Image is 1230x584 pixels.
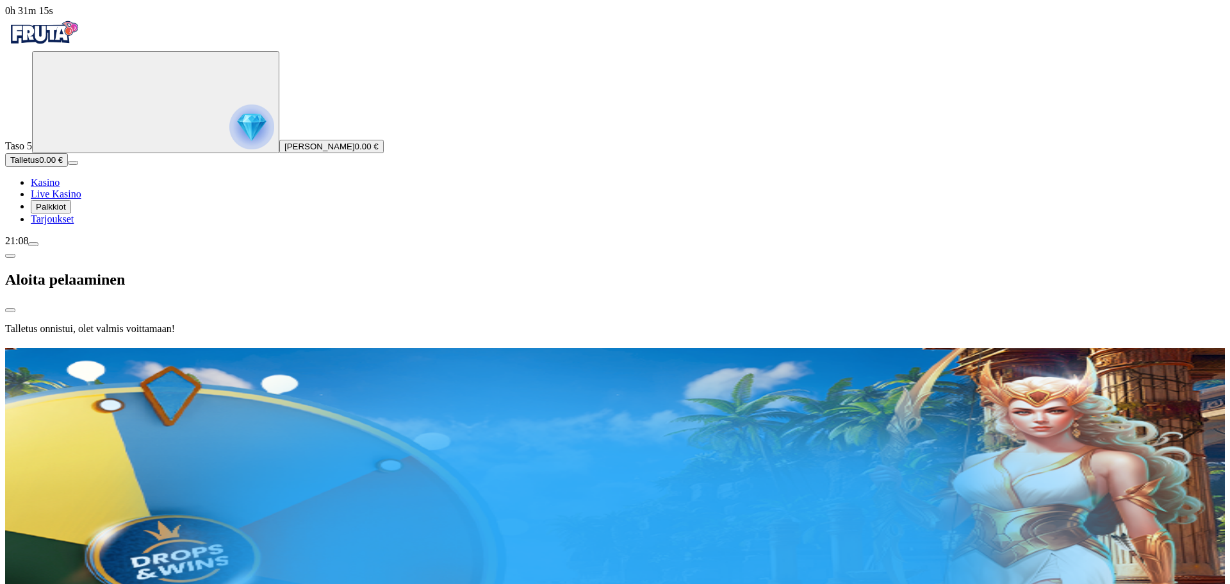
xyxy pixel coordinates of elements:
[5,40,82,51] a: Fruta
[5,17,82,49] img: Fruta
[31,177,60,188] a: diamond iconKasino
[5,323,1225,335] p: Talletus onnistui, olet valmis voittamaan!
[5,308,15,312] button: close
[5,235,28,246] span: 21:08
[31,200,71,213] button: reward iconPalkkiot
[5,254,15,258] button: chevron-left icon
[5,153,68,167] button: Talletusplus icon0.00 €
[229,104,274,149] img: reward progress
[279,140,384,153] button: [PERSON_NAME]0.00 €
[39,155,63,165] span: 0.00 €
[31,177,60,188] span: Kasino
[355,142,379,151] span: 0.00 €
[31,188,81,199] a: poker-chip iconLive Kasino
[31,213,74,224] a: gift-inverted iconTarjoukset
[31,188,81,199] span: Live Kasino
[31,213,74,224] span: Tarjoukset
[28,242,38,246] button: menu
[284,142,355,151] span: [PERSON_NAME]
[36,202,66,212] span: Palkkiot
[5,17,1225,225] nav: Primary
[10,155,39,165] span: Talletus
[68,161,78,165] button: menu
[5,271,1225,288] h2: Aloita pelaaminen
[32,51,279,153] button: reward progress
[5,5,53,16] span: user session time
[5,140,32,151] span: Taso 5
